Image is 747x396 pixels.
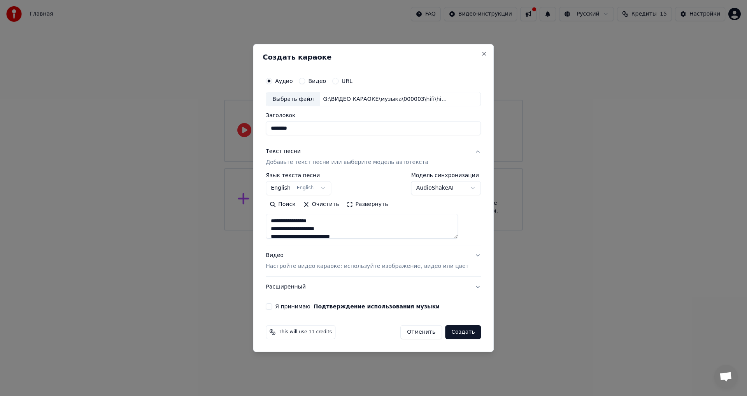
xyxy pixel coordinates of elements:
h2: Создать караоке [263,54,484,61]
button: Развернуть [343,199,392,211]
div: Текст песниДобавьте текст песни или выберите модель автотекста [266,173,481,245]
button: Отменить [400,325,442,339]
p: Добавьте текст песни или выберите модель автотекста [266,159,428,167]
label: Заголовок [266,113,481,118]
div: G:\ВИДЕО КАРАОКЕ\музыка\000003\hifi\hi_fi_57.mp3 [320,95,452,103]
span: This will use 11 credits [279,329,332,335]
label: URL [342,78,352,84]
div: Выбрать файл [266,92,320,106]
div: Текст песни [266,148,301,156]
p: Настройте видео караоке: используйте изображение, видео или цвет [266,262,468,270]
button: Я принимаю [314,304,440,309]
button: Текст песниДобавьте текст песни или выберите модель автотекста [266,142,481,173]
button: Поиск [266,199,299,211]
button: Расширенный [266,277,481,297]
button: ВидеоНастройте видео караоке: используйте изображение, видео или цвет [266,246,481,277]
label: Я принимаю [275,304,440,309]
label: Аудио [275,78,293,84]
label: Язык текста песни [266,173,331,178]
button: Очистить [300,199,343,211]
label: Видео [308,78,326,84]
label: Модель синхронизации [411,173,481,178]
div: Видео [266,252,468,271]
button: Создать [445,325,481,339]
